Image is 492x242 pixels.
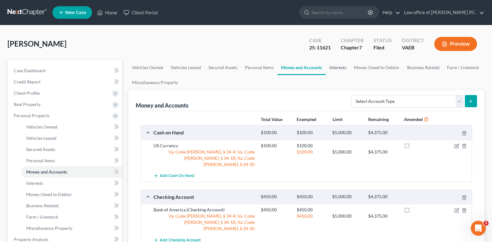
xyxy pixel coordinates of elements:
a: Vehicles Owned [21,121,122,133]
div: $5,000.00 [329,149,365,155]
div: $4,375.00 [365,130,401,136]
span: 3 [484,221,489,226]
span: 7 [359,44,362,50]
strong: Amended [404,117,423,122]
div: Va. Code [PERSON_NAME]. § 34-4; Va. Code [PERSON_NAME]. § 34-18; Va. Code [PERSON_NAME]. § 34-20 [150,149,258,168]
div: $100.00 [294,143,329,149]
a: Business Related [403,60,443,75]
span: Case Dashboard [14,68,46,73]
a: Money and Accounts [21,166,122,178]
div: $100.00 [294,149,329,155]
span: Real Property [14,102,41,107]
a: Vehicles Leased [21,133,122,144]
div: Chapter [341,44,363,51]
div: $450.00 [258,207,294,213]
div: US Currency [150,143,258,149]
span: Personal Property [14,113,49,118]
div: Status [373,37,392,44]
a: Farm / Livestock [21,211,122,223]
span: Miscellaneous Property [26,225,72,231]
a: Interests [326,60,350,75]
div: Case [309,37,331,44]
span: Vehicles Leased [26,135,56,141]
a: Miscellaneous Property [21,223,122,234]
div: Money and Accounts [136,102,188,109]
div: District [402,37,424,44]
div: Va. Code [PERSON_NAME]. § 34-4; Va. Code [PERSON_NAME]. § 34-18; Va. Code [PERSON_NAME]. § 34-20 [150,213,258,232]
div: Bank of America (Checking Account) [150,207,258,213]
div: $450.00 [294,213,329,219]
a: Client Portal [120,7,161,18]
a: Money Owed to Debtor [21,189,122,200]
a: Law office of [PERSON_NAME] P.C. [401,7,484,18]
a: Secured Assets [21,144,122,155]
a: Miscellaneous Property [128,75,182,90]
button: Add Cash on Hand [153,170,194,182]
span: Add Cash on Hand [160,174,194,179]
div: $4,375.00 [365,213,401,219]
a: Help [379,7,400,18]
div: $450.00 [294,207,329,213]
div: $5,000.00 [329,213,365,219]
div: $100.00 [258,130,294,136]
span: Credit Report [14,79,41,84]
div: $5,000.00 [329,130,365,136]
span: New Case [65,10,86,15]
button: Preview [434,37,477,51]
strong: Total Value [261,117,282,122]
strong: Exempted [297,117,316,122]
div: $5,000.00 [329,194,365,200]
span: Money Owed to Debtor [26,192,72,197]
a: Secured Assets [205,60,241,75]
span: Money and Accounts [26,169,67,174]
span: Business Related [26,203,59,208]
div: $4,375.00 [365,194,401,200]
strong: Limit [333,117,343,122]
a: Business Related [21,200,122,211]
a: Credit Report [9,76,122,88]
a: Vehicles Leased [167,60,205,75]
div: Filed [373,44,392,51]
div: $450.00 [294,194,329,200]
div: $100.00 [258,143,294,149]
div: Checking Account [150,194,258,200]
span: Client Profile [14,90,40,96]
div: Cash on Hand [150,129,258,136]
span: [PERSON_NAME] [7,39,66,48]
iframe: Intercom live chat [471,221,486,236]
strong: Remaining [368,117,389,122]
span: Secured Assets [26,147,55,152]
a: Home [94,7,120,18]
a: Personal Items [241,60,277,75]
div: $4,375.00 [365,149,401,155]
a: Vehicles Owned [128,60,167,75]
a: Farm / Livestock [443,60,483,75]
span: Farm / Livestock [26,214,58,219]
div: VAEB [402,44,424,51]
a: Money Owed to Debtor [350,60,403,75]
span: Vehicles Owned [26,124,57,129]
a: Personal Items [21,155,122,166]
input: Search by name... [312,7,369,18]
a: Money and Accounts [277,60,326,75]
span: Property Analysis [14,237,48,242]
div: $450.00 [258,194,294,200]
a: Interests [21,178,122,189]
div: $100.00 [294,130,329,136]
div: Chapter [341,37,363,44]
div: 25-11621 [309,44,331,51]
span: Personal Items [26,158,55,163]
a: Case Dashboard [9,65,122,76]
span: Interests [26,180,43,186]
